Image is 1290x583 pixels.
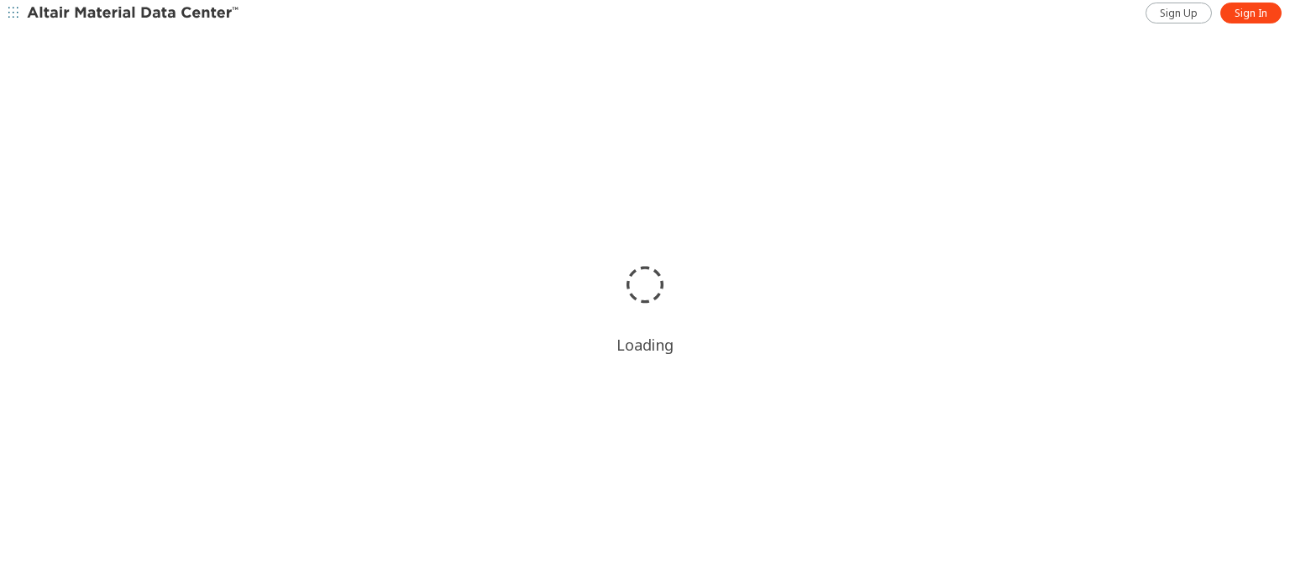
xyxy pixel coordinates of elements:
[616,335,674,355] div: Loading
[27,5,241,22] img: Altair Material Data Center
[1146,3,1212,23] a: Sign Up
[1235,7,1267,20] span: Sign In
[1220,3,1282,23] a: Sign In
[1160,7,1198,20] span: Sign Up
